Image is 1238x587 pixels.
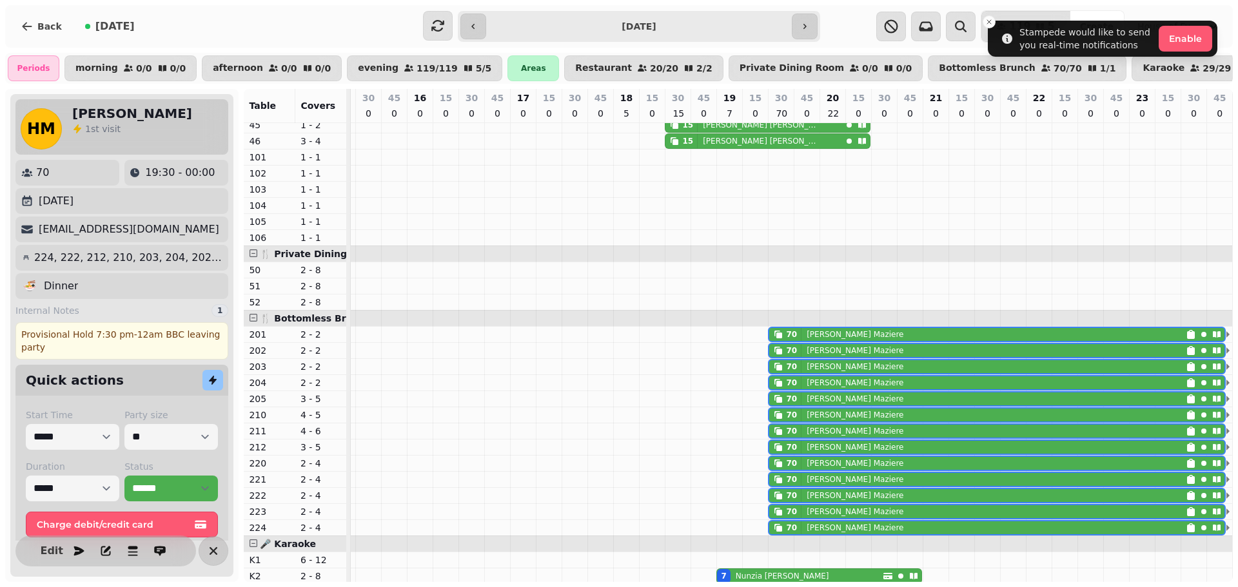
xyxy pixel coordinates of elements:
div: Areas [507,55,559,81]
div: Periods [8,55,59,81]
p: 0 / 0 [896,64,912,73]
p: 🍜 [23,278,36,294]
p: [PERSON_NAME] Maziere [807,523,903,533]
div: 7 [721,571,726,581]
div: 70 [786,394,797,404]
p: 45 [1007,91,1019,104]
p: 3 - 5 [300,392,342,405]
p: 1 - 1 [300,215,342,228]
button: afternoon0/00/0 [202,55,342,81]
div: 70 [786,474,797,485]
p: 5 / 5 [476,64,492,73]
p: 21 [930,91,942,104]
p: 105 [249,215,290,228]
p: 50 [249,264,290,276]
p: 7 [724,107,734,120]
p: 45 [249,119,290,131]
p: 0 / 0 [315,64,331,73]
p: 0 [389,107,399,120]
p: 0 [595,107,605,120]
p: 45 [904,91,916,104]
span: Edit [44,546,59,556]
p: 0 [492,107,502,120]
p: 0 [415,107,425,120]
p: 15 [440,91,452,104]
p: 0 [1085,107,1096,120]
p: 2 - 2 [300,376,342,389]
p: 0 [569,107,580,120]
button: Restaurant20/202/2 [564,55,723,81]
p: 0 / 0 [136,64,152,73]
p: 224 [249,521,290,534]
p: 45 [1110,91,1123,104]
p: 0 [1059,107,1070,120]
p: 2 - 2 [300,360,342,373]
p: 45 [491,91,504,104]
p: 0 [905,107,915,120]
p: [EMAIL_ADDRESS][DOMAIN_NAME] [39,222,219,237]
p: 224, 222, 212, 210, 203, 204, 202, 221, 211, 205, 223, 220, 201 [34,250,223,265]
p: 30 [1085,91,1097,104]
p: evening [358,63,398,73]
p: 5 [621,107,631,120]
p: 103 [249,183,290,196]
button: Private Dining Room0/00/0 [729,55,923,81]
p: 6 - 12 [300,553,342,566]
p: [PERSON_NAME] Maziere [807,426,903,436]
p: K1 [249,553,290,566]
p: 3 - 5 [300,441,342,454]
p: 30 [1188,91,1200,104]
div: 70 [786,345,797,356]
p: 102 [249,167,290,180]
p: 3 - 4 [300,135,342,148]
p: Dinner [44,278,78,294]
p: Bottomless Brunch [939,63,1036,73]
p: Karaoke [1143,63,1184,73]
span: 🍴 Private Dining Room [260,249,378,259]
p: 22 [1033,91,1045,104]
p: 1 - 1 [300,231,342,244]
p: 0 [853,107,863,120]
p: 1 / 1 [1100,64,1116,73]
p: 0 [956,107,967,120]
p: 23 [1136,91,1148,104]
span: 🎤 Karaoke [260,539,316,549]
span: Back [37,22,62,31]
p: 0 / 0 [281,64,297,73]
p: 15 [956,91,968,104]
p: [PERSON_NAME] Maziere [807,442,903,452]
p: [PERSON_NAME] Maziere [807,345,903,356]
button: Bottomless Brunch70/701/1 [928,55,1126,81]
p: 51 [249,280,290,293]
div: 70 [786,361,797,372]
button: Enable [1159,26,1212,52]
p: [PERSON_NAME] Maziere [807,490,903,501]
p: 15 [543,91,555,104]
p: 20 [827,91,839,104]
p: 0 [930,107,941,120]
div: Stampede would like to send you real-time notifications [1019,26,1154,52]
p: 0 [647,107,657,120]
p: 30 [775,91,787,104]
p: 15 [749,91,761,104]
p: 1 - 1 [300,199,342,212]
p: 2 / 2 [696,64,712,73]
p: [PERSON_NAME] [PERSON_NAME] [703,136,821,146]
span: Charge debit/credit card [37,520,192,529]
p: 0 / 0 [862,64,878,73]
div: 70 [786,378,797,388]
label: Start Time [26,409,119,421]
p: 0 [1163,107,1173,120]
p: 30 [362,91,375,104]
p: 2 - 4 [300,521,342,534]
button: Back [10,11,72,42]
p: 0 [466,107,477,120]
p: 204 [249,376,290,389]
p: 203 [249,360,290,373]
h2: Quick actions [26,371,124,389]
span: Covers [300,101,335,111]
p: 101 [249,151,290,164]
p: 30 [981,91,994,104]
p: 2 - 4 [300,473,342,486]
p: [PERSON_NAME] Maziere [807,410,903,420]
